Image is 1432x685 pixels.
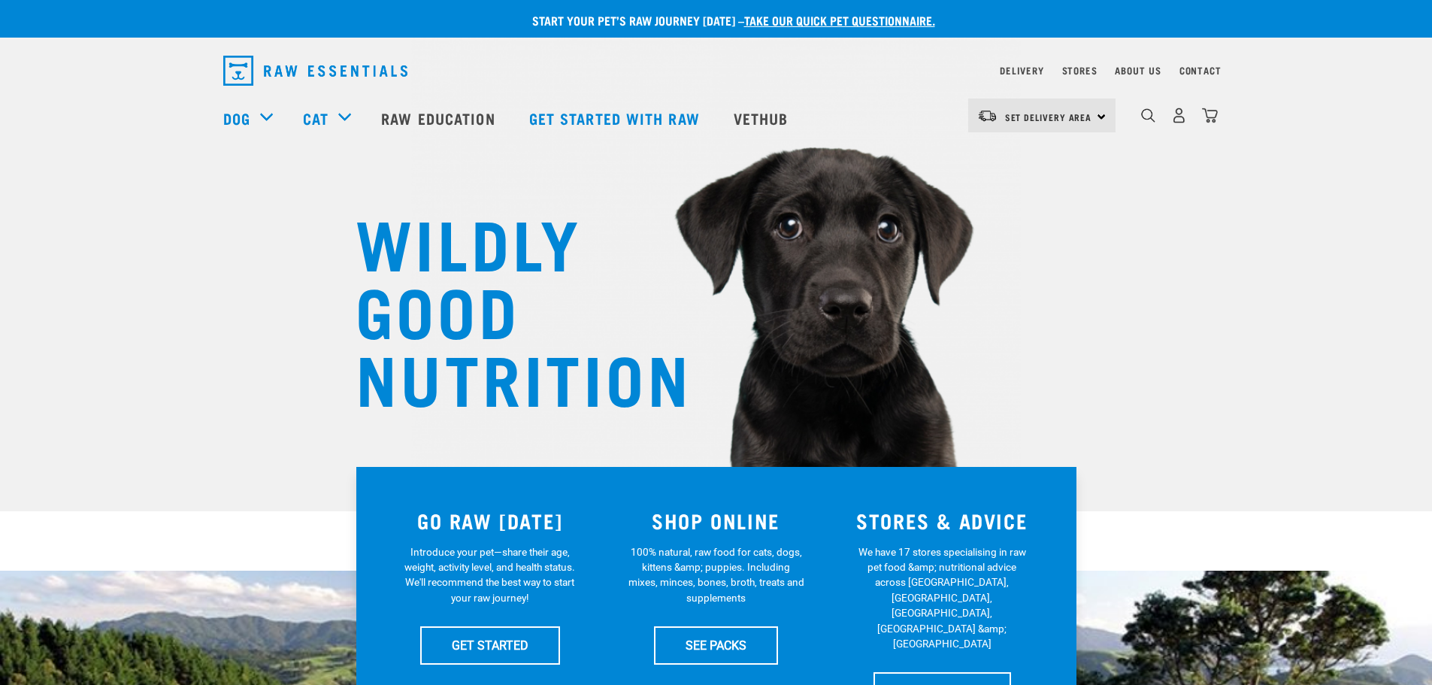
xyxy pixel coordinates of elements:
[838,509,1046,532] h3: STORES & ADVICE
[211,50,1222,92] nav: dropdown navigation
[401,544,578,606] p: Introduce your pet—share their age, weight, activity level, and health status. We'll recommend th...
[386,509,595,532] h3: GO RAW [DATE]
[854,544,1031,652] p: We have 17 stores specialising in raw pet food &amp; nutritional advice across [GEOGRAPHIC_DATA],...
[1202,108,1218,123] img: home-icon@2x.png
[1179,68,1222,73] a: Contact
[223,56,407,86] img: Raw Essentials Logo
[514,88,719,148] a: Get started with Raw
[1115,68,1161,73] a: About Us
[1141,108,1155,123] img: home-icon-1@2x.png
[356,207,656,410] h1: WILDLY GOOD NUTRITION
[654,626,778,664] a: SEE PACKS
[719,88,807,148] a: Vethub
[1000,68,1043,73] a: Delivery
[1005,114,1092,120] span: Set Delivery Area
[223,107,250,129] a: Dog
[977,109,998,123] img: van-moving.png
[628,544,804,606] p: 100% natural, raw food for cats, dogs, kittens &amp; puppies. Including mixes, minces, bones, bro...
[303,107,328,129] a: Cat
[420,626,560,664] a: GET STARTED
[1171,108,1187,123] img: user.png
[1062,68,1097,73] a: Stores
[612,509,820,532] h3: SHOP ONLINE
[744,17,935,23] a: take our quick pet questionnaire.
[366,88,513,148] a: Raw Education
